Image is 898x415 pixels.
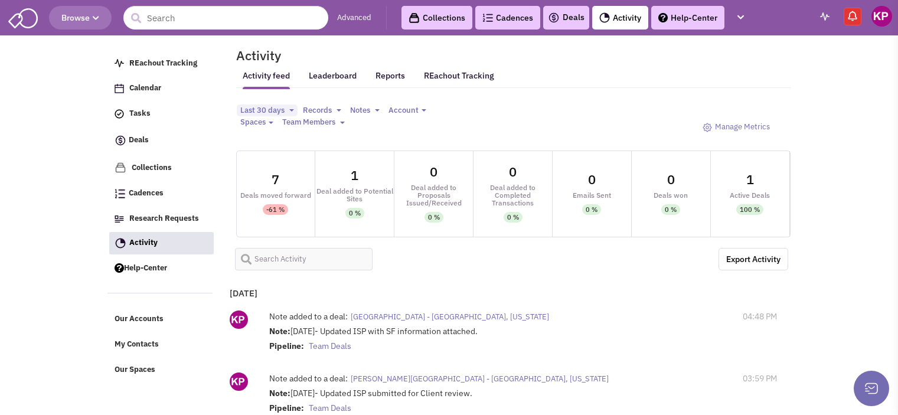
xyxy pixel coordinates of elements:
[240,105,285,115] span: Last 30 days
[599,12,610,23] img: Activity.png
[871,6,892,27] img: Keypoint Partners
[115,215,124,223] img: Research.png
[115,263,124,273] img: help.png
[109,208,213,230] a: Research Requests
[49,6,112,30] button: Browse
[409,12,420,24] img: icon-collection-lavender-black.svg
[221,50,281,61] h2: Activity
[743,372,777,384] span: 03:59 PM
[115,162,126,174] img: icon-collection-lavender.png
[132,162,172,172] span: Collections
[309,70,357,89] a: Leaderboard
[719,248,788,270] a: Export the below as a .XLSX spreadsheet
[269,388,290,398] strong: Note:
[115,109,124,119] img: icon-tasks.png
[230,287,257,299] b: [DATE]
[309,341,351,351] span: Team Deals
[711,191,789,199] div: Active Deals
[428,212,440,223] div: 0 %
[553,191,631,199] div: Emails Sent
[109,182,213,205] a: Cadences
[351,169,358,182] div: 1
[269,326,290,336] strong: Note:
[394,184,473,207] div: Deal added to Proposals Issued/Received
[303,105,332,115] span: Records
[385,104,430,117] button: Account
[129,109,151,119] span: Tasks
[347,104,383,117] button: Notes
[651,6,724,30] a: Help-Center
[667,173,675,186] div: 0
[129,188,164,198] span: Cadences
[424,63,494,88] a: REachout Tracking
[115,339,159,349] span: My Contacts
[269,341,304,351] strong: Pipeline:
[632,191,710,199] div: Deals won
[507,212,519,223] div: 0 %
[743,311,777,322] span: 04:48 PM
[237,116,277,129] button: Spaces
[230,311,248,329] img: ny_GipEnDU-kinWYCc5EwQ.png
[115,84,124,93] img: Calendar.png
[509,165,517,178] div: 0
[61,12,99,23] span: Browse
[548,11,584,25] a: Deals
[740,204,760,215] div: 100 %
[237,104,298,117] button: Last 30 days
[240,117,266,127] span: Spaces
[588,173,596,186] div: 0
[272,173,279,186] div: 7
[115,133,126,148] img: icon-deals.svg
[269,403,304,413] strong: Pipeline:
[474,184,552,207] div: Deal added to Completed Transactions
[703,123,712,132] img: octicon_gear-24.png
[279,116,348,129] button: Team Members
[350,105,370,115] span: Notes
[109,334,213,356] a: My Contacts
[586,204,597,215] div: 0 %
[129,237,158,247] span: Activity
[243,70,290,89] a: Activity feed
[665,204,677,215] div: 0 %
[109,77,213,100] a: Calendar
[592,6,648,30] a: Activity
[109,257,213,280] a: Help-Center
[548,11,560,25] img: icon-deals.svg
[269,311,348,322] label: Note added to a deal:
[235,248,373,270] input: Search Activity
[388,105,419,115] span: Account
[109,103,213,125] a: Tasks
[269,325,688,355] div: [DATE]- Updated ISP with SF information attached.
[401,6,472,30] a: Collections
[237,191,315,199] div: Deals moved forward
[658,13,668,22] img: help.png
[230,372,248,391] img: ny_GipEnDU-kinWYCc5EwQ.png
[129,213,199,223] span: Research Requests
[475,6,540,30] a: Cadences
[309,403,351,413] span: Team Deals
[269,372,348,384] label: Note added to a deal:
[109,156,213,179] a: Collections
[266,204,285,215] div: -61 %
[123,6,328,30] input: Search
[746,173,754,186] div: 1
[8,6,38,28] img: SmartAdmin
[375,70,405,89] a: Reports
[115,238,126,249] img: Activity.png
[129,58,197,68] span: REachout Tracking
[351,312,549,322] span: [GEOGRAPHIC_DATA] - [GEOGRAPHIC_DATA], [US_STATE]
[315,187,394,202] div: Deal added to Potential Sites
[482,14,493,22] img: Cadences_logo.png
[115,314,164,324] span: Our Accounts
[109,308,213,331] a: Our Accounts
[129,83,161,93] span: Calendar
[282,117,335,127] span: Team Members
[115,189,125,198] img: Cadences_logo.png
[299,104,345,117] button: Records
[109,128,213,153] a: Deals
[351,374,609,384] span: [PERSON_NAME][GEOGRAPHIC_DATA] - [GEOGRAPHIC_DATA], [US_STATE]
[115,364,155,374] span: Our Spaces
[337,12,371,24] a: Advanced
[349,208,361,218] div: 0 %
